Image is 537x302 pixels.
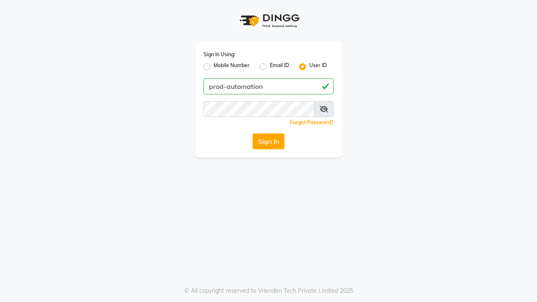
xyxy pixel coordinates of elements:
[290,119,334,125] a: Forgot Password?
[309,62,327,72] label: User ID
[203,51,235,58] label: Sign In Using:
[214,62,250,72] label: Mobile Number
[203,101,315,117] input: Username
[253,133,284,149] button: Sign In
[203,78,334,94] input: Username
[270,62,289,72] label: Email ID
[235,8,302,33] img: logo1.svg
